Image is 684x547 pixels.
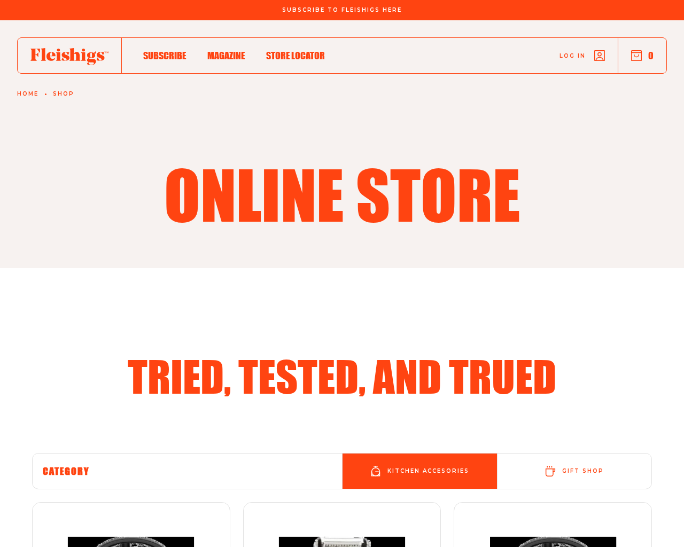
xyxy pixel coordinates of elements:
[387,467,469,475] span: Kitchen accesories
[207,50,245,61] span: Magazine
[559,50,605,61] a: Log in
[143,48,186,62] a: Subscribe
[280,7,404,12] a: Subscribe To Fleishigs Here
[266,48,325,62] a: Store locator
[207,48,245,62] a: Magazine
[143,50,186,61] span: Subscribe
[64,355,620,397] h2: Tried, tested, and trued
[631,50,654,61] button: 0
[559,52,586,60] span: Log in
[17,91,38,97] a: Home
[266,50,325,61] span: Store locator
[497,454,652,489] a: Gift shop
[562,467,604,475] span: Gift shop
[342,454,497,489] a: Kitchen accesories
[53,91,74,97] a: Shop
[282,7,402,13] span: Subscribe To Fleishigs Here
[43,464,331,478] h6: Category
[111,161,573,227] h1: Online Store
